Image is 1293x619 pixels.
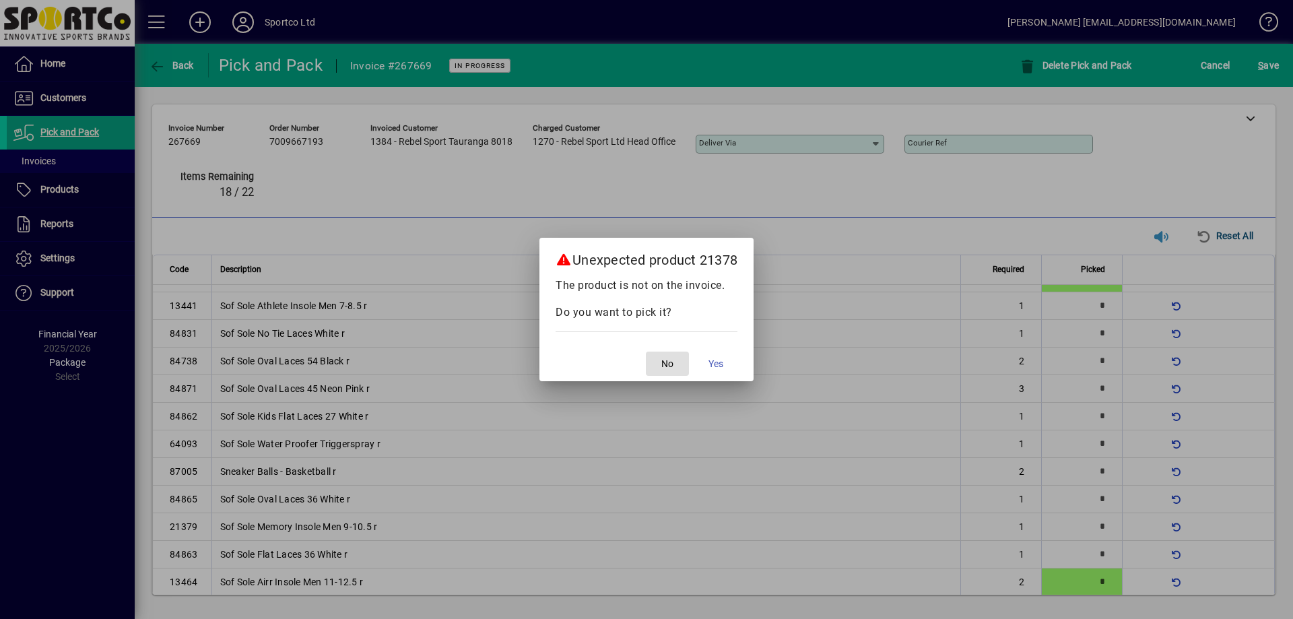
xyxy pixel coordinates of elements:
[661,357,673,371] span: No
[646,352,689,376] button: No
[556,304,737,321] p: Do you want to pick it?
[694,352,737,376] button: Yes
[708,357,723,371] span: Yes
[539,238,754,277] h2: Unexpected product 21378
[556,278,737,294] p: The product is not on the invoice.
